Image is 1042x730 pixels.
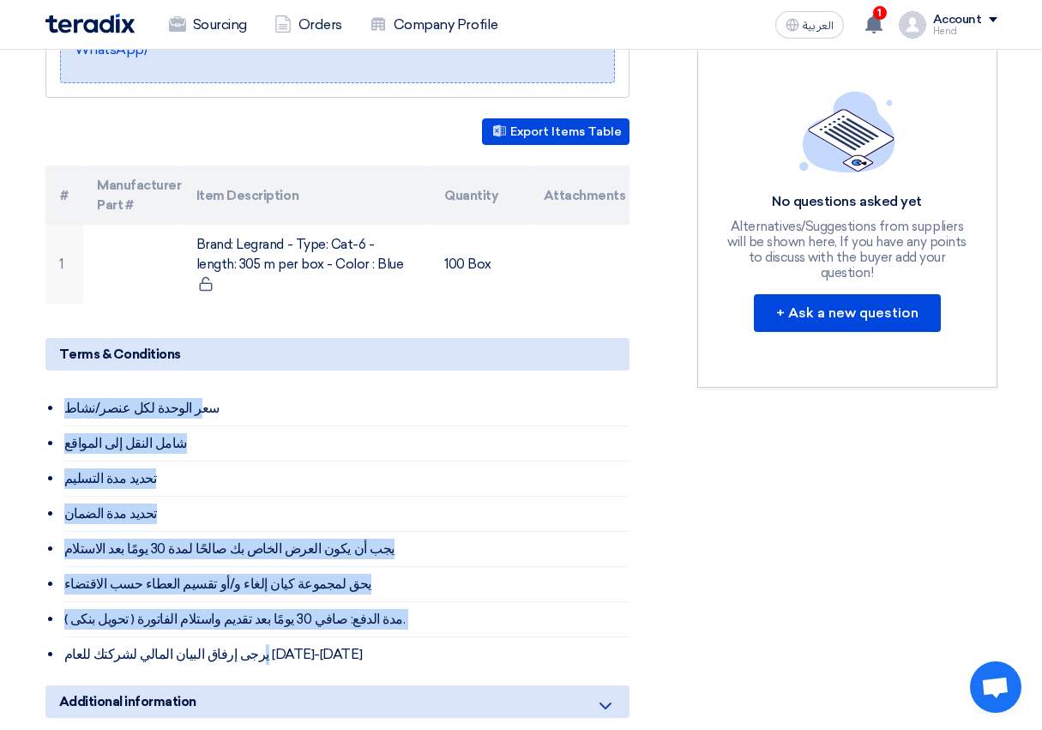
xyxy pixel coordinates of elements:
th: # [45,166,84,225]
th: Manufacturer Part # [83,166,183,225]
a: Sourcing [155,6,261,44]
div: Hend [933,27,997,36]
span: العربية [803,20,834,32]
th: Quantity [431,166,530,225]
span: Additional information [59,692,196,711]
li: شامل النقل إلى المواقع [63,426,629,462]
li: سعر الوحدة لكل عنصر/نشاط [63,391,629,426]
span: Terms & Conditions [59,345,181,364]
img: profile_test.png [899,11,926,39]
li: يحق لمجموعة كيان إلغاء و/أو تقسيم العطاء حسب الاقتضاء [63,567,629,602]
a: Orders [261,6,356,44]
th: Item Description [183,166,431,225]
img: Teradix logo [45,14,135,33]
li: ( تحويل بنكى ) مدة الدفع: صافي 30 يومًا بعد تقديم واستلام الفاتورة. [63,602,629,637]
li: تحديد مدة التسليم [63,462,629,497]
td: 1 [45,225,84,304]
img: empty_state_list.svg [799,91,895,172]
li: يرجى إرفاق البيان المالي لشركتك للعام [DATE]-[DATE] [63,637,629,672]
li: تحديد مدة الضمان [63,497,629,532]
td: Brand: Legrand - Type: Cat-6 - length: 305 m per box - Color : Blue [183,225,431,304]
span: 1 [873,6,887,20]
div: Account [933,13,982,27]
button: العربية [775,11,844,39]
a: Company Profile [356,6,512,44]
div: No questions asked yet [722,193,973,211]
li: يجب أن يكون العرض الخاص بك صالحًا لمدة 30 يومًا بعد الاستلام [63,532,629,567]
th: Attachments [530,166,629,225]
div: Alternatives/Suggestions from suppliers will be shown here, If you have any points to discuss wit... [722,219,973,281]
button: + Ask a new question [754,294,941,332]
div: Open chat [970,661,1021,713]
button: Export Items Table [482,118,629,145]
td: 100 Box [431,225,530,304]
